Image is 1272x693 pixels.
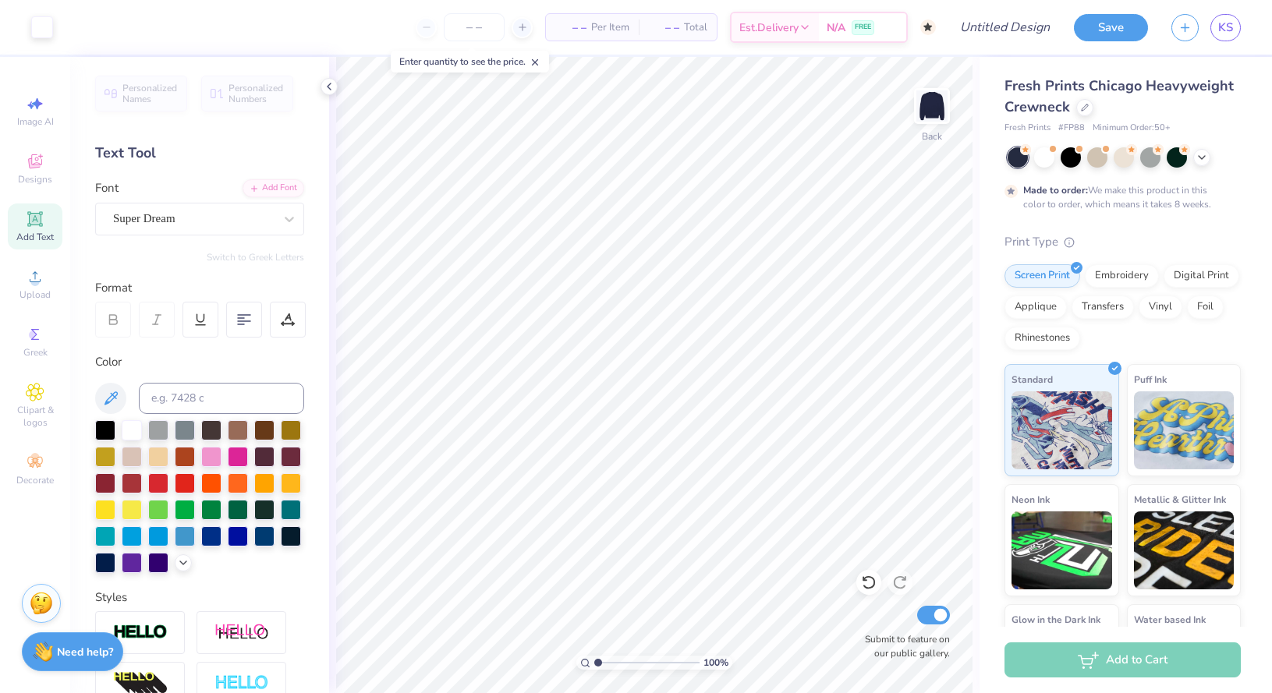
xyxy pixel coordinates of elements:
span: Metallic & Glitter Ink [1134,491,1226,507]
strong: Made to order: [1023,184,1088,196]
span: Total [684,19,707,36]
button: Switch to Greek Letters [207,251,304,263]
div: Enter quantity to see the price. [391,51,549,72]
span: Designs [18,173,52,186]
span: Clipart & logos [8,404,62,429]
span: Fresh Prints Chicago Heavyweight Crewneck [1004,76,1234,116]
span: Standard [1012,371,1053,387]
span: Glow in the Dark Ink [1012,611,1100,628]
input: e.g. 7428 c [139,383,304,414]
span: Personalized Names [122,83,178,104]
div: Embroidery [1085,264,1159,288]
span: Add Text [16,231,54,243]
div: Rhinestones [1004,327,1080,350]
div: Styles [95,589,304,606]
span: N/A [827,19,845,36]
span: Per Item [591,19,629,36]
span: Neon Ink [1012,491,1050,507]
button: Save [1074,14,1148,41]
span: Upload [19,288,51,301]
img: Neon Ink [1012,511,1112,589]
label: Font [95,179,119,197]
img: Standard [1012,391,1112,469]
span: – – [555,19,586,36]
div: Vinyl [1139,295,1182,319]
div: Print Type [1004,233,1241,251]
span: FREE [855,22,871,33]
span: Fresh Prints [1004,122,1051,135]
div: Text Tool [95,143,304,164]
a: KS [1210,14,1241,41]
input: Untitled Design [948,12,1062,43]
span: Personalized Numbers [229,83,284,104]
div: Digital Print [1164,264,1239,288]
img: Puff Ink [1134,391,1235,469]
img: Back [916,90,948,122]
span: # FP88 [1058,122,1085,135]
div: Back [922,129,942,143]
strong: Need help? [57,645,113,659]
div: Applique [1004,295,1067,319]
span: Water based Ink [1134,611,1206,628]
span: Decorate [16,474,54,486]
span: 100 % [703,656,728,670]
img: Negative Space [214,674,269,692]
span: Greek [23,346,48,359]
div: Screen Print [1004,264,1080,288]
span: Puff Ink [1134,371,1167,387]
img: Metallic & Glitter Ink [1134,511,1235,589]
div: Add Font [243,179,304,197]
img: Stroke [113,624,168,642]
span: KS [1218,19,1233,37]
span: Est. Delivery [739,19,799,36]
span: Image AI [17,115,54,128]
div: Transfers [1072,295,1134,319]
input: – – [444,13,505,41]
div: Color [95,353,304,371]
span: Minimum Order: 50 + [1093,122,1171,135]
div: We make this product in this color to order, which means it takes 8 weeks. [1023,183,1215,211]
div: Format [95,279,306,297]
div: Foil [1187,295,1224,319]
img: Shadow [214,623,269,642]
span: – – [648,19,679,36]
label: Submit to feature on our public gallery. [856,632,950,660]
